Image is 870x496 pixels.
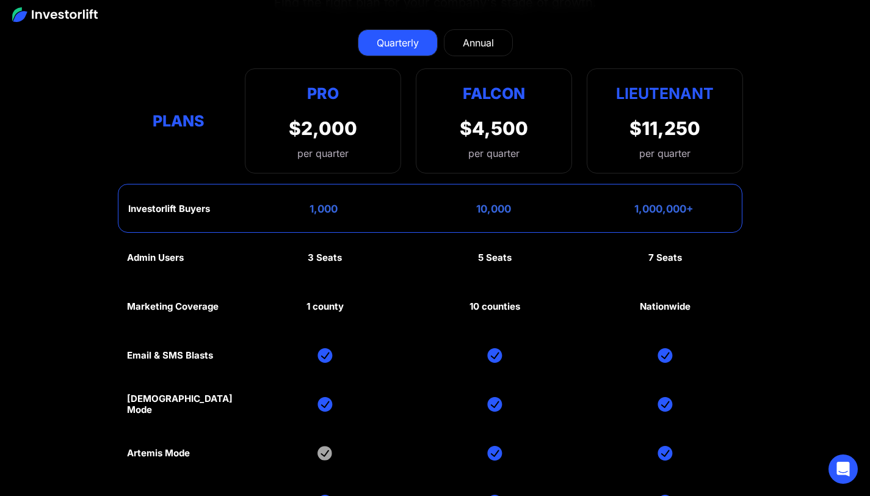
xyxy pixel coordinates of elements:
div: Admin Users [127,252,184,263]
div: [DEMOGRAPHIC_DATA] Mode [127,393,233,415]
div: 1,000,000+ [634,203,694,215]
div: $11,250 [629,117,700,139]
div: Open Intercom Messenger [828,454,858,484]
div: Quarterly [377,35,419,50]
div: per quarter [289,146,357,161]
div: Nationwide [640,301,691,312]
div: Artemis Mode [127,448,190,459]
div: 10,000 [476,203,511,215]
div: 1,000 [310,203,338,215]
div: Marketing Coverage [127,301,219,312]
div: Plans [127,109,230,133]
div: 10 counties [469,301,520,312]
div: 1 county [306,301,344,312]
div: Annual [463,35,494,50]
div: per quarter [468,146,520,161]
div: $4,500 [460,117,528,139]
strong: Lieutenant [616,84,714,103]
div: 3 Seats [308,252,342,263]
div: Investorlift Buyers [128,203,210,214]
div: Falcon [463,81,525,105]
div: 7 Seats [648,252,682,263]
div: Pro [289,81,357,105]
div: Email & SMS Blasts [127,350,213,361]
div: $2,000 [289,117,357,139]
div: 5 Seats [478,252,512,263]
div: per quarter [639,146,691,161]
